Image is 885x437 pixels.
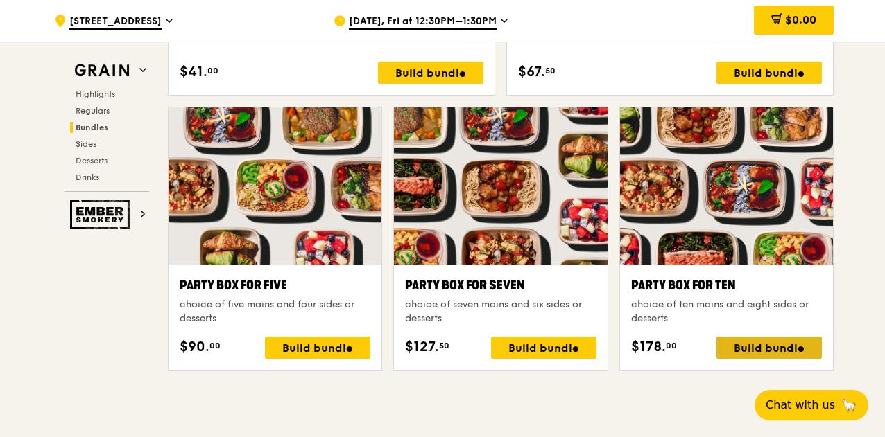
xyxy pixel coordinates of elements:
[666,340,677,351] span: 00
[70,200,134,229] img: Ember Smokery web logo
[76,156,108,166] span: Desserts
[545,65,556,76] span: 50
[405,276,596,295] div: Party Box for Seven
[518,62,545,82] span: $67.
[180,62,207,82] span: $41.
[785,13,816,26] span: $0.00
[716,62,822,84] div: Build bundle
[491,337,596,359] div: Build bundle
[755,390,868,420] button: Chat with us🦙
[180,337,209,357] span: $90.
[631,337,666,357] span: $178.
[405,337,439,357] span: $127.
[631,276,822,295] div: Party Box for Ten
[766,397,835,413] span: Chat with us
[265,337,370,359] div: Build bundle
[76,106,110,116] span: Regulars
[349,15,497,30] span: [DATE], Fri at 12:30PM–1:30PM
[405,298,596,325] div: choice of seven mains and six sides or desserts
[70,58,134,83] img: Grain web logo
[76,172,99,182] span: Drinks
[69,15,162,30] span: [STREET_ADDRESS]
[716,337,822,359] div: Build bundle
[439,340,449,351] span: 50
[76,139,96,149] span: Sides
[207,65,218,76] span: 00
[841,397,857,413] span: 🦙
[631,298,822,325] div: choice of ten mains and eight sides or desserts
[378,62,483,84] div: Build bundle
[180,276,370,295] div: Party Box for Five
[76,123,108,132] span: Bundles
[209,340,221,351] span: 00
[76,89,115,99] span: Highlights
[180,298,370,325] div: choice of five mains and four sides or desserts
